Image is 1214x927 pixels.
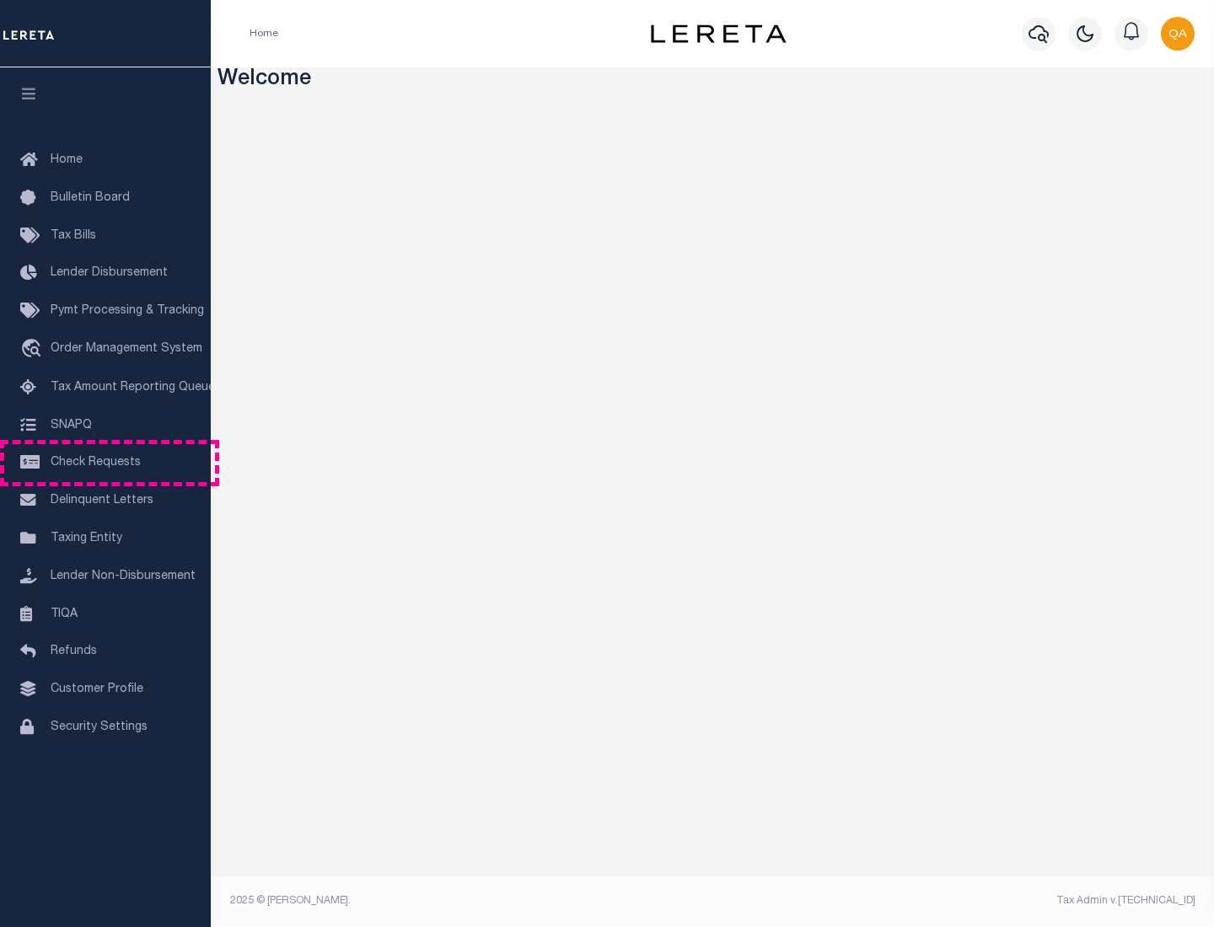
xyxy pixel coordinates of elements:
[250,26,278,41] li: Home
[51,267,168,279] span: Lender Disbursement
[218,893,713,908] div: 2025 © [PERSON_NAME].
[51,495,153,506] span: Delinquent Letters
[725,893,1195,908] div: Tax Admin v.[TECHNICAL_ID]
[51,419,92,431] span: SNAPQ
[51,646,97,657] span: Refunds
[51,533,122,544] span: Taxing Entity
[651,24,786,43] img: logo-dark.svg
[51,457,141,469] span: Check Requests
[51,721,148,733] span: Security Settings
[1161,17,1195,51] img: svg+xml;base64,PHN2ZyB4bWxucz0iaHR0cDovL3d3dy53My5vcmcvMjAwMC9zdmciIHBvaW50ZXItZXZlbnRzPSJub25lIi...
[51,683,143,695] span: Customer Profile
[51,305,204,317] span: Pymt Processing & Tracking
[51,192,130,204] span: Bulletin Board
[51,571,196,582] span: Lender Non-Disbursement
[51,230,96,242] span: Tax Bills
[51,608,78,619] span: TIQA
[51,382,215,394] span: Tax Amount Reporting Queue
[51,343,202,355] span: Order Management System
[218,67,1208,94] h3: Welcome
[51,154,83,166] span: Home
[20,339,47,361] i: travel_explore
